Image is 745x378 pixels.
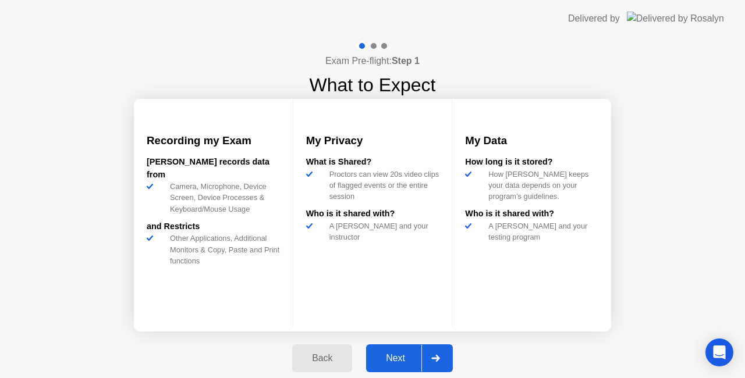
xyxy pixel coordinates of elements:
b: Step 1 [392,56,420,66]
h3: My Privacy [306,133,439,149]
button: Back [292,344,352,372]
div: How long is it stored? [465,156,598,169]
div: Delivered by [568,12,620,26]
div: [PERSON_NAME] records data from [147,156,280,181]
div: Who is it shared with? [465,208,598,220]
h3: Recording my Exam [147,133,280,149]
div: Who is it shared with? [306,208,439,220]
div: What is Shared? [306,156,439,169]
div: Proctors can view 20s video clips of flagged events or the entire session [325,169,439,202]
div: Back [296,353,349,363]
div: Other Applications, Additional Monitors & Copy, Paste and Print functions [165,233,280,266]
div: Open Intercom Messenger [705,338,733,366]
h3: My Data [465,133,598,149]
div: Next [370,353,421,363]
div: How [PERSON_NAME] keeps your data depends on your program’s guidelines. [484,169,598,202]
div: A [PERSON_NAME] and your testing program [484,220,598,243]
div: and Restricts [147,220,280,233]
button: Next [366,344,453,372]
h1: What to Expect [310,71,436,99]
h4: Exam Pre-flight: [325,54,420,68]
div: Camera, Microphone, Device Screen, Device Processes & Keyboard/Mouse Usage [165,181,280,215]
div: A [PERSON_NAME] and your instructor [325,220,439,243]
img: Delivered by Rosalyn [627,12,724,25]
